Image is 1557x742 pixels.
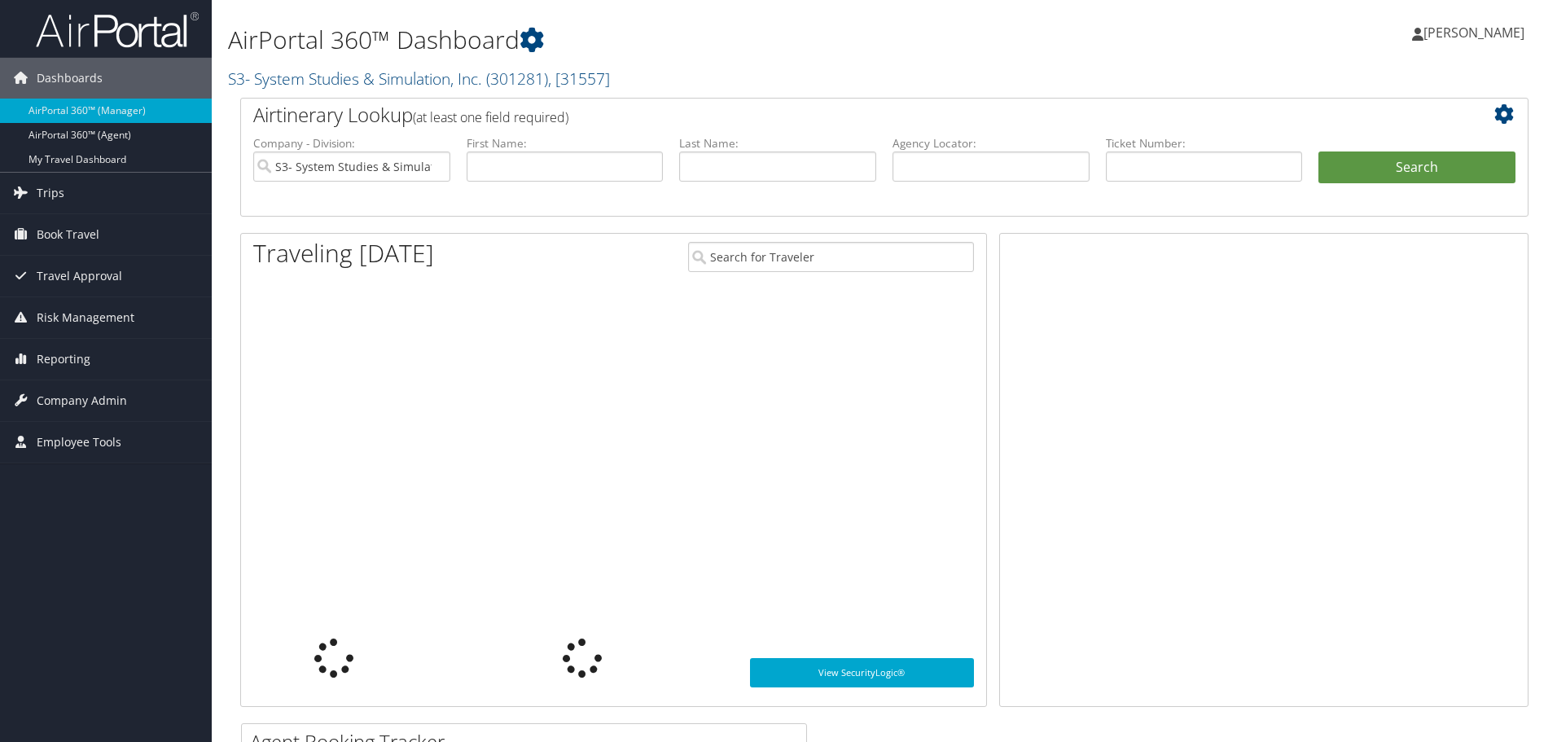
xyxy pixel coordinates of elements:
input: Search for Traveler [688,242,974,272]
span: [PERSON_NAME] [1423,24,1524,42]
label: Ticket Number: [1106,135,1303,151]
span: Trips [37,173,64,213]
span: ( 301281 ) [486,68,548,90]
label: Last Name: [679,135,876,151]
a: [PERSON_NAME] [1412,8,1541,57]
a: View SecurityLogic® [750,658,974,687]
h1: Traveling [DATE] [253,236,434,270]
span: , [ 31557 ] [548,68,610,90]
span: Dashboards [37,58,103,99]
span: Book Travel [37,214,99,255]
a: S3- System Studies & Simulation, Inc. [228,68,610,90]
label: Company - Division: [253,135,450,151]
label: First Name: [467,135,664,151]
h2: Airtinerary Lookup [253,101,1408,129]
img: airportal-logo.png [36,11,199,49]
span: Travel Approval [37,256,122,296]
span: (at least one field required) [413,108,568,126]
label: Agency Locator: [893,135,1090,151]
span: Reporting [37,339,90,380]
h1: AirPortal 360™ Dashboard [228,23,1103,57]
span: Company Admin [37,380,127,421]
span: Risk Management [37,297,134,338]
button: Search [1318,151,1515,184]
span: Employee Tools [37,422,121,463]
